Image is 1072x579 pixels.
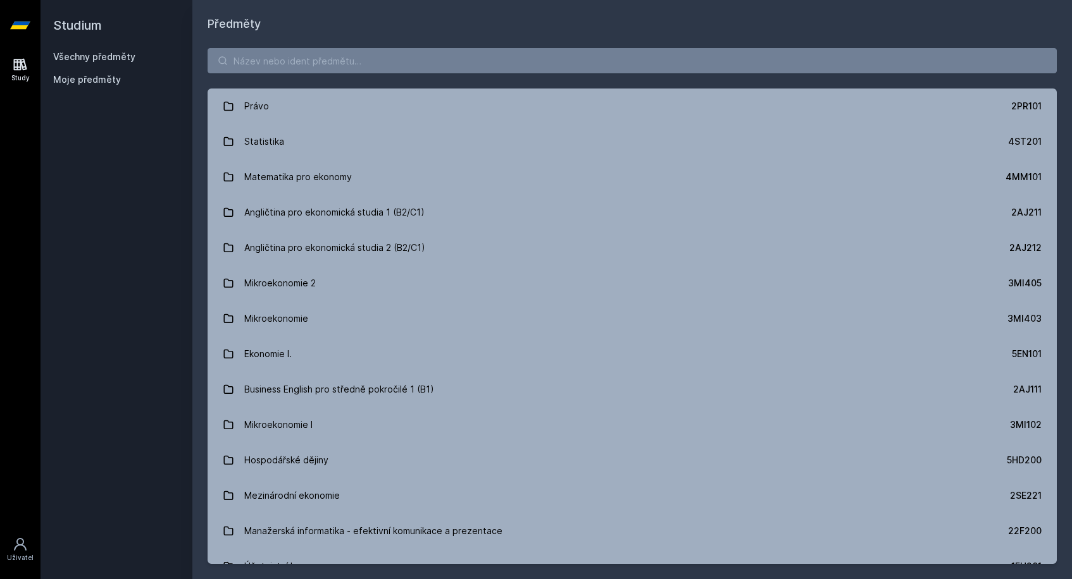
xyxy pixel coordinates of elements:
input: Název nebo ident předmětu… [208,48,1057,73]
a: Business English pro středně pokročilé 1 (B1) 2AJ111 [208,372,1057,407]
div: Mikroekonomie 2 [244,271,316,296]
div: Uživatel [7,553,34,563]
div: Účetnictví I. [244,554,295,579]
div: Matematika pro ekonomy [244,164,352,190]
div: 5HD200 [1007,454,1042,466]
span: Moje předměty [53,73,121,86]
a: Právo 2PR101 [208,88,1057,124]
div: 2AJ111 [1013,383,1042,396]
a: Study [3,51,38,89]
a: Hospodářské dějiny 5HD200 [208,442,1057,478]
div: Hospodářské dějiny [244,448,328,473]
div: 22F200 [1008,525,1042,537]
div: 2SE221 [1010,489,1042,502]
a: Mezinárodní ekonomie 2SE221 [208,478,1057,513]
a: Mikroekonomie 3MI403 [208,301,1057,336]
div: Angličtina pro ekonomická studia 2 (B2/C1) [244,235,425,260]
div: 2PR101 [1011,100,1042,113]
div: 3MI405 [1008,277,1042,289]
h1: Předměty [208,15,1057,33]
div: 4ST201 [1008,135,1042,148]
div: 2AJ211 [1011,206,1042,219]
div: 5EN101 [1012,348,1042,360]
div: Business English pro středně pokročilé 1 (B1) [244,377,434,402]
div: Mikroekonomie I [244,412,313,437]
div: Angličtina pro ekonomická studia 1 (B2/C1) [244,200,425,225]
a: Všechny předměty [53,51,135,62]
div: 1FU201 [1011,560,1042,573]
a: Mikroekonomie 2 3MI405 [208,265,1057,301]
a: Angličtina pro ekonomická studia 2 (B2/C1) 2AJ212 [208,230,1057,265]
div: 3MI102 [1010,418,1042,431]
a: Mikroekonomie I 3MI102 [208,407,1057,442]
div: 2AJ212 [1009,241,1042,254]
a: Statistika 4ST201 [208,124,1057,159]
div: Mikroekonomie [244,306,308,331]
div: 3MI403 [1007,312,1042,325]
a: Ekonomie I. 5EN101 [208,336,1057,372]
div: 4MM101 [1006,171,1042,183]
a: Uživatel [3,530,38,569]
div: Mezinárodní ekonomie [244,483,340,508]
div: Study [11,73,30,83]
div: Statistika [244,129,284,154]
a: Angličtina pro ekonomická studia 1 (B2/C1) 2AJ211 [208,195,1057,230]
a: Manažerská informatika - efektivní komunikace a prezentace 22F200 [208,513,1057,549]
div: Manažerská informatika - efektivní komunikace a prezentace [244,518,502,544]
div: Ekonomie I. [244,341,292,367]
div: Právo [244,94,269,119]
a: Matematika pro ekonomy 4MM101 [208,159,1057,195]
